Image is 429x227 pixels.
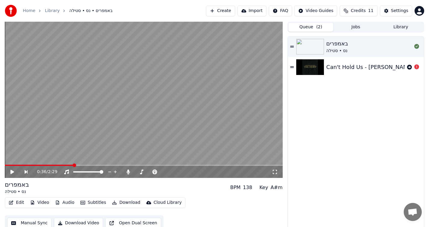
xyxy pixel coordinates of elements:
[316,24,322,30] span: ( 2 )
[37,169,46,175] span: 0:36
[45,8,60,14] a: Library
[5,180,29,189] div: באמפרים
[391,8,408,14] div: Settings
[243,184,252,191] div: 138
[23,8,35,14] a: Home
[5,189,29,195] div: נס • סטילה
[28,198,51,207] button: Video
[326,48,348,54] div: נס • סטילה
[69,8,112,14] span: באמפרים • נס • סטילה
[238,5,266,16] button: Import
[110,198,143,207] button: Download
[288,23,333,32] button: Queue
[48,169,57,175] span: 2:29
[269,5,292,16] button: FAQ
[53,198,77,207] button: Audio
[260,184,268,191] div: Key
[380,5,412,16] button: Settings
[378,23,423,32] button: Library
[271,184,283,191] div: A#m
[37,169,51,175] div: /
[340,5,377,16] button: Credits11
[351,8,365,14] span: Credits
[368,8,374,14] span: 11
[206,5,235,16] button: Create
[333,23,378,32] button: Jobs
[326,39,348,48] div: באמפרים
[154,200,182,206] div: Cloud Library
[6,198,26,207] button: Edit
[230,184,241,191] div: BPM
[404,203,422,221] a: Open chat
[294,5,337,16] button: Video Guides
[5,5,17,17] img: youka
[23,8,113,14] nav: breadcrumb
[78,198,108,207] button: Subtitles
